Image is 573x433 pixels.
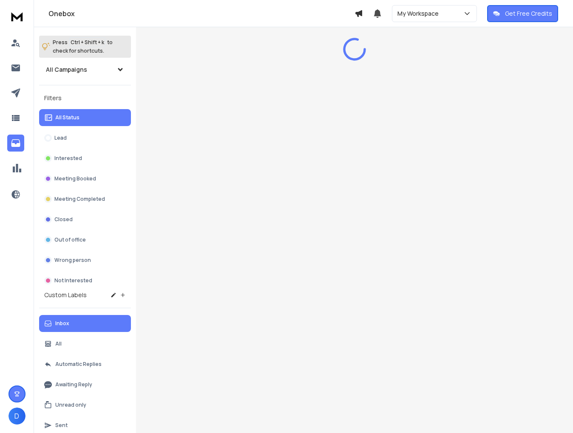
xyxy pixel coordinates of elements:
[505,9,552,18] p: Get Free Credits
[48,8,355,19] h1: Onebox
[9,408,26,425] button: D
[487,5,558,22] button: Get Free Credits
[9,8,26,24] img: logo
[397,9,442,18] p: My Workspace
